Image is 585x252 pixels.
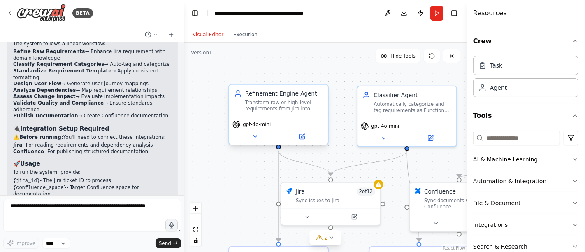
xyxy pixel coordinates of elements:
[13,81,171,87] li: → Generate user journey mappings
[473,192,578,214] button: File & Document
[13,178,40,184] code: {jira_id}
[15,240,35,247] span: Improve
[13,149,44,154] strong: Confluence
[473,30,578,53] button: Crew
[13,81,61,86] strong: Design User Flow
[245,99,323,112] div: Transform raw or high-level requirements from Jira into structured, detailed, and enhanced specif...
[332,212,377,222] button: Open in side panel
[374,101,451,114] div: Automatically categorize and tag requirements as Functional, Non-Functional, Security, Legal, Per...
[214,9,307,17] nav: breadcrumb
[296,197,375,204] div: Sync issues to Jira
[327,151,411,176] g: Edge from f782001d-af32-4df1-b111-18eb32861113 to a4e6814a-f29d-4110-be33-eab22a41e296
[19,134,63,140] strong: Before running:
[460,219,505,228] button: Open in side panel
[374,91,451,99] div: Classifier Agent
[296,188,305,196] div: Jira
[190,203,201,246] div: React Flow controls
[13,142,171,149] li: - For reading requirements and dependency analysis
[13,61,171,68] li: → Auto-tag and categorize
[448,7,460,19] button: Hide right sidebar
[13,93,76,99] strong: Assess Change Impact
[13,68,111,74] strong: Standardize Requirement Template
[190,224,201,235] button: fit view
[473,8,507,18] h4: Resources
[20,125,109,132] strong: Integration Setup Required
[190,235,201,246] button: toggle interactivity
[13,185,67,191] code: {confluence_space}
[13,100,171,113] li: → Ensure standards adherence
[190,214,201,224] button: zoom out
[408,133,453,143] button: Open in side panel
[16,4,66,22] img: Logo
[473,53,578,104] div: Crew
[13,142,23,148] strong: Jira
[473,104,578,127] button: Tools
[490,61,502,70] div: Task
[72,8,93,18] div: BETA
[424,188,456,196] div: Confluence
[188,30,228,40] button: Visual Editor
[13,185,171,198] li: - Target Confluence space for documentation
[415,188,421,194] img: Confluence
[13,61,104,67] strong: Classify Requirement Categories
[20,161,40,167] strong: Usage
[443,246,465,250] a: React Flow attribution
[424,197,504,210] div: Sync documents with Confluence
[13,87,171,94] li: → Map requirement relationships
[13,160,171,168] h3: 🚀
[371,123,399,130] span: gpt-4o-mini
[376,49,420,63] button: Hide Tools
[310,230,341,245] button: 2
[473,149,578,170] button: AI & Machine Learning
[286,188,293,194] img: Jira
[228,86,329,147] div: Refinement Engine AgentTransform raw or high-level requirements from Jira into structured, detail...
[13,170,171,176] p: To run the system, provide:
[159,240,171,247] span: Send
[3,238,39,249] button: Improve
[473,170,578,192] button: Automation & Integration
[409,182,509,232] div: ConfluenceConfluenceSync documents with Confluence
[13,49,171,61] li: → Enhance Jira requirement with domain knowledge
[390,53,416,59] span: Hide Tools
[13,149,171,155] li: - For publishing structured documentation
[156,238,181,248] button: Send
[165,30,178,40] button: Start a new chat
[228,30,262,40] button: Execution
[13,41,171,47] p: The system follows a linear workflow:
[190,203,201,214] button: zoom in
[13,68,171,81] li: → Apply consistent formatting
[13,93,171,100] li: → Evaluate implementation impacts
[13,49,85,54] strong: Refine Raw Requirements
[281,182,381,226] div: JiraJira2of12Sync issues to Jira
[13,100,104,106] strong: Validate Quality and Compliance
[274,151,283,242] g: Edge from 8250bd17-c89b-4caa-9ef2-aa02deb5fee2 to 5f1723b1-24aa-4246-976c-1139730ccc8e
[13,178,171,185] li: - The Jira ticket ID to process
[13,87,76,93] strong: Analyze Dependencies
[357,86,457,147] div: Classifier AgentAutomatically categorize and tag requirements as Functional, Non-Functional, Secu...
[279,132,325,141] button: Open in side panel
[357,188,375,196] span: Number of enabled actions
[13,134,171,141] p: ⚠️ You'll need to connect these integrations:
[245,90,323,98] div: Refinement Engine Agent
[142,30,161,40] button: Switch to previous chat
[13,113,78,119] strong: Publish Documentation
[274,151,334,176] g: Edge from 8250bd17-c89b-4caa-9ef2-aa02deb5fee2 to a4e6814a-f29d-4110-be33-eab22a41e296
[13,124,171,133] h3: 🔌
[243,121,271,128] span: gpt-4o-mini
[13,113,171,119] li: → Create Confluence documentation
[473,214,578,236] button: Integrations
[189,7,201,19] button: Hide left sidebar
[490,84,507,92] div: Agent
[165,219,178,231] button: Click to speak your automation idea
[191,49,212,56] div: Version 1
[325,233,328,242] span: 2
